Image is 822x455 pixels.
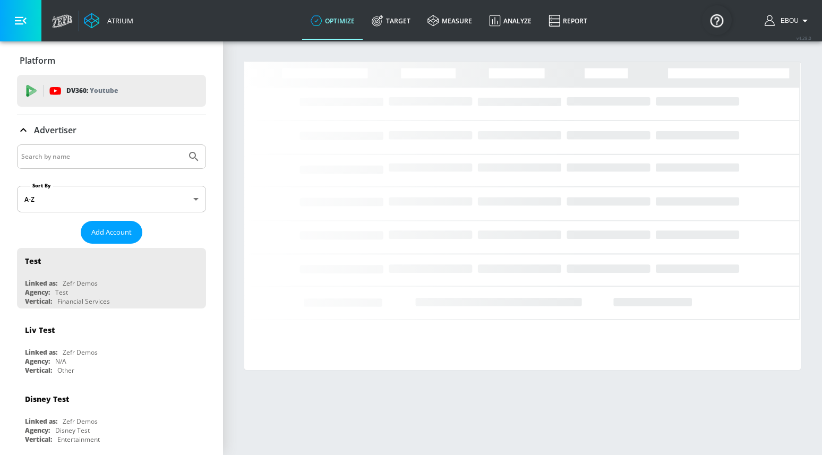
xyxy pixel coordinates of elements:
div: Financial Services [57,297,110,306]
div: Vertical: [25,366,52,375]
a: Target [363,2,419,40]
div: Disney TestLinked as:Zefr DemosAgency:Disney TestVertical:Entertainment [17,386,206,447]
div: Vertical: [25,435,52,444]
div: Liv TestLinked as:Zefr DemosAgency:N/AVertical:Other [17,317,206,377]
button: Open Resource Center [702,5,732,35]
div: Agency: [25,288,50,297]
div: Agency: [25,357,50,366]
div: Test [25,256,41,266]
div: Other [57,366,74,375]
div: Disney Test [25,394,69,404]
div: Atrium [103,16,133,25]
div: Test [55,288,68,297]
p: DV360: [66,85,118,97]
label: Sort By [30,182,53,189]
a: Atrium [84,13,133,29]
span: login as: ebou.njie@zefr.com [776,17,799,24]
div: A-Z [17,186,206,212]
div: Platform [17,46,206,75]
a: Report [540,2,596,40]
div: Entertainment [57,435,100,444]
div: Agency: [25,426,50,435]
p: Advertiser [34,124,76,136]
a: measure [419,2,481,40]
div: Advertiser [17,115,206,145]
a: Analyze [481,2,540,40]
a: optimize [302,2,363,40]
div: Disney Test [55,426,90,435]
div: TestLinked as:Zefr DemosAgency:TestVertical:Financial Services [17,248,206,308]
p: Youtube [90,85,118,96]
div: Vertical: [25,297,52,306]
div: N/A [55,357,66,366]
div: Zefr Demos [63,279,98,288]
button: Add Account [81,221,142,244]
div: Liv Test [25,325,55,335]
p: Platform [20,55,55,66]
div: DV360: Youtube [17,75,206,107]
div: Linked as: [25,279,57,288]
div: Zefr Demos [63,348,98,357]
div: Linked as: [25,417,57,426]
input: Search by name [21,150,182,164]
div: Zefr Demos [63,417,98,426]
span: v 4.28.0 [797,35,811,41]
span: Add Account [91,226,132,238]
div: Linked as: [25,348,57,357]
button: Ebou [765,14,811,27]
